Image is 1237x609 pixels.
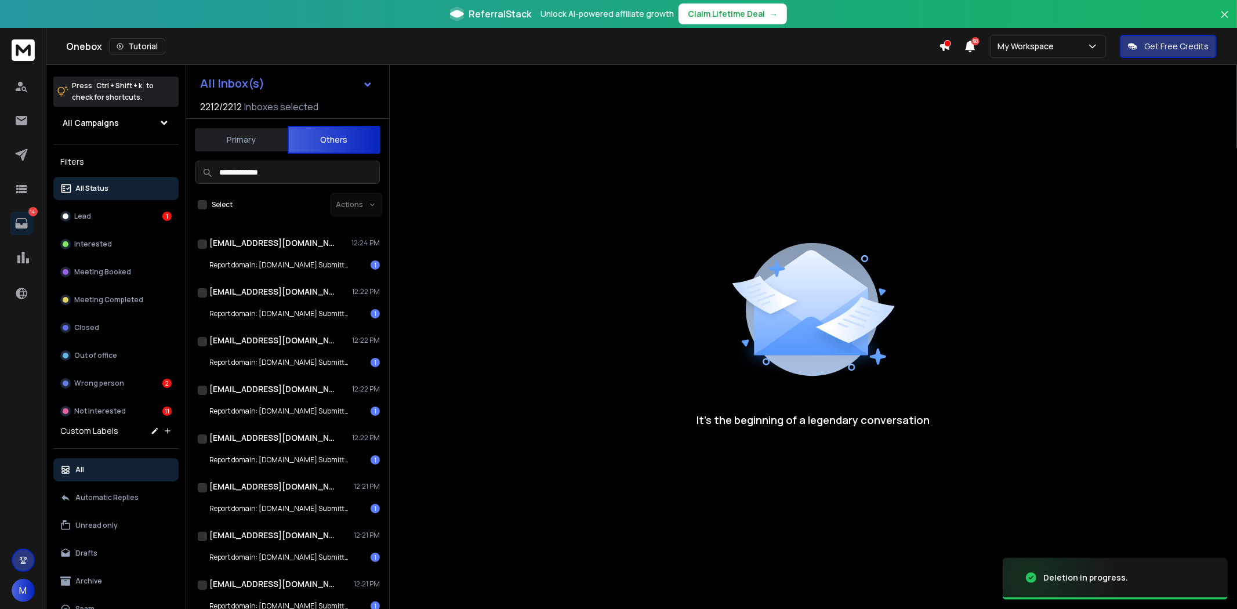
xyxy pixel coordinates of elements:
p: 12:21 PM [354,531,380,540]
span: ReferralStack [469,7,531,21]
p: Report domain: [DOMAIN_NAME] Submitter: [DOMAIN_NAME] [209,260,349,270]
p: Report domain: [DOMAIN_NAME] Submitter: [DOMAIN_NAME] [209,407,349,416]
h1: [EMAIL_ADDRESS][DOMAIN_NAME] [209,530,337,541]
div: 1 [371,309,380,318]
p: 12:24 PM [351,238,380,248]
button: Meeting Booked [53,260,179,284]
div: 1 [371,455,380,465]
button: All Campaigns [53,111,179,135]
h1: [EMAIL_ADDRESS][DOMAIN_NAME] [209,335,337,346]
button: Meeting Completed [53,288,179,311]
button: Interested [53,233,179,256]
p: My Workspace [997,41,1058,52]
h1: All Campaigns [63,117,119,129]
p: Out of office [74,351,117,360]
button: M [12,579,35,602]
p: Archive [75,577,102,586]
p: All [75,465,84,474]
button: Claim Lifetime Deal→ [679,3,787,24]
div: 1 [371,407,380,416]
h1: [EMAIL_ADDRESS][DOMAIN_NAME] [209,286,337,298]
button: Wrong person2 [53,372,179,395]
button: All [53,458,179,481]
div: Deletion in progress. [1043,572,1128,583]
p: 12:22 PM [352,336,380,345]
p: 12:22 PM [352,433,380,443]
button: Close banner [1217,7,1232,35]
p: Get Free Credits [1144,41,1209,52]
p: Drafts [75,549,97,558]
button: Primary [195,127,288,153]
p: 12:22 PM [352,287,380,296]
h3: Custom Labels [60,425,118,437]
div: Onebox [66,38,939,55]
p: Unread only [75,521,118,530]
div: 1 [371,358,380,367]
button: Archive [53,570,179,593]
p: 14 [28,207,38,216]
p: 12:21 PM [354,579,380,589]
p: Report domain: [DOMAIN_NAME] Submitter: [DOMAIN_NAME] [209,455,349,465]
button: Tutorial [109,38,165,55]
p: Meeting Booked [74,267,131,277]
div: 1 [371,504,380,513]
button: Get Free Credits [1120,35,1217,58]
p: Lead [74,212,91,221]
button: Others [288,126,380,154]
p: Interested [74,240,112,249]
h1: [EMAIL_ADDRESS][DOMAIN_NAME] [209,578,337,590]
p: Closed [74,323,99,332]
p: Unlock AI-powered affiliate growth [540,8,674,20]
div: 1 [162,212,172,221]
h1: [EMAIL_ADDRESS][DOMAIN_NAME] [209,481,337,492]
h3: Inboxes selected [244,100,318,114]
p: Not Interested [74,407,126,416]
p: It’s the beginning of a legendary conversation [697,412,930,428]
p: Report domain: [DOMAIN_NAME] Submitter: [DOMAIN_NAME] [209,309,349,318]
p: Report domain: [DOMAIN_NAME] Submitter: [DOMAIN_NAME] [209,504,349,513]
p: Report domain: [DOMAIN_NAME] Submitter: [DOMAIN_NAME] [209,358,349,367]
span: 50 [971,37,980,45]
span: Ctrl + Shift + k [95,79,144,92]
button: All Inbox(s) [191,72,382,95]
p: 12:22 PM [352,385,380,394]
p: 12:21 PM [354,482,380,491]
p: Press to check for shortcuts. [72,80,154,103]
h1: [EMAIL_ADDRESS][DOMAIN_NAME] [209,432,337,444]
button: Not Interested11 [53,400,179,423]
a: 14 [10,212,33,235]
button: Drafts [53,542,179,565]
button: Automatic Replies [53,486,179,509]
div: 1 [371,553,380,562]
h1: [EMAIL_ADDRESS][DOMAIN_NAME] [209,383,337,395]
h3: Filters [53,154,179,170]
p: Wrong person [74,379,124,388]
button: Out of office [53,344,179,367]
button: All Status [53,177,179,200]
p: Meeting Completed [74,295,143,304]
div: 11 [162,407,172,416]
p: Automatic Replies [75,493,139,502]
div: 1 [371,260,380,270]
button: Lead1 [53,205,179,228]
p: All Status [75,184,108,193]
span: 2212 / 2212 [200,100,242,114]
span: → [770,8,778,20]
button: Closed [53,316,179,339]
div: 2 [162,379,172,388]
p: Report domain: [DOMAIN_NAME] Submitter: [DOMAIN_NAME] [209,553,349,562]
h1: [EMAIL_ADDRESS][DOMAIN_NAME] [209,237,337,249]
label: Select [212,200,233,209]
h1: All Inbox(s) [200,78,264,89]
button: Unread only [53,514,179,537]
